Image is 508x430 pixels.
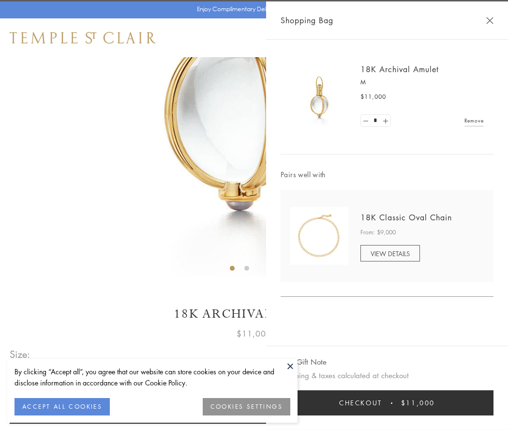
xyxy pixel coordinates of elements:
[360,245,420,261] a: VIEW DETAILS
[237,327,271,340] span: $11,000
[360,64,439,75] a: 18K Archival Amulet
[10,306,498,322] h1: 18K Archival Amulet
[360,228,396,237] span: From: $9,000
[360,212,452,223] a: 18K Classic Oval Chain
[339,398,382,408] span: Checkout
[401,398,435,408] span: $11,000
[281,14,333,27] span: Shopping Bag
[281,390,493,415] button: Checkout $11,000
[360,77,484,87] p: M
[371,249,410,258] span: VIEW DETAILS
[203,398,290,415] button: COOKIES SETTINGS
[10,32,156,44] img: Temple St. Clair
[15,398,110,415] button: ACCEPT ALL COOKIES
[290,207,348,265] img: N88865-OV18
[380,115,390,127] a: Set quantity to 2
[360,92,386,102] span: $11,000
[361,115,371,127] a: Set quantity to 0
[10,346,31,362] span: Size:
[281,356,327,368] button: Add Gift Note
[290,68,348,126] img: 18K Archival Amulet
[464,115,484,126] a: Remove
[197,4,307,14] p: Enjoy Complimentary Delivery & Returns
[486,17,493,24] button: Close Shopping Bag
[15,366,290,388] div: By clicking “Accept all”, you agree that our website can store cookies on your device and disclos...
[281,369,493,382] p: Shipping & taxes calculated at checkout
[281,169,493,180] span: Pairs well with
